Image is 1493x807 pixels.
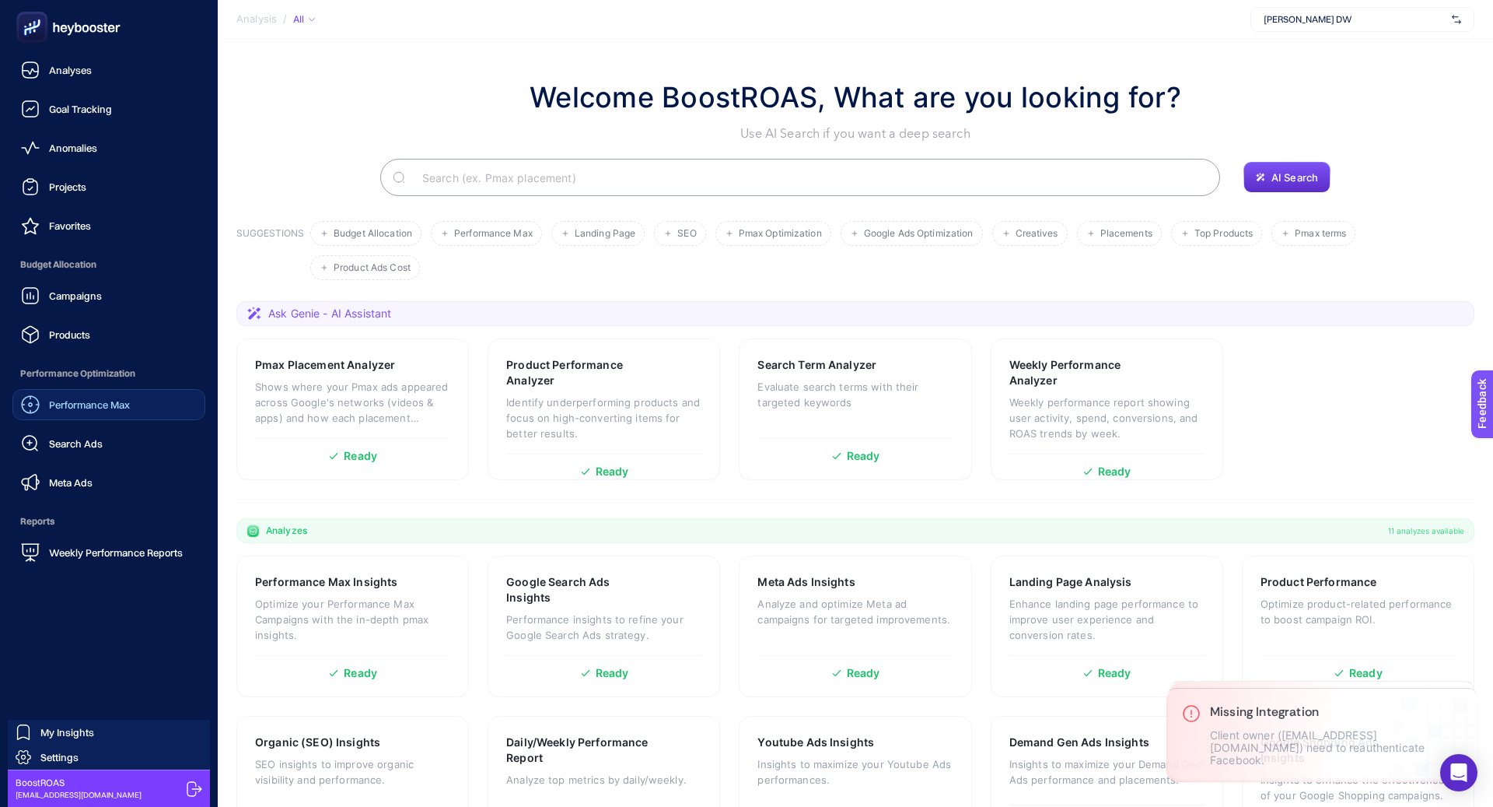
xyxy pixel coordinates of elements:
h3: Performance Max Insights [255,574,397,590]
span: Performance Max [49,398,130,411]
span: Reports [12,506,205,537]
a: Meta Ads InsightsAnalyze and optimize Meta ad campaigns for targeted improvements.Ready [739,556,971,697]
a: Weekly Performance Reports [12,537,205,568]
h3: Product Performance Analyzer [506,357,653,388]
span: Goal Tracking [49,103,112,115]
a: Performance Max InsightsOptimize your Performance Max Campaigns with the in-depth pmax insights.R... [236,556,469,697]
h3: Landing Page Analysis [1009,574,1132,590]
h3: Weekly Performance Analyzer [1009,357,1156,388]
span: Ready [344,668,377,679]
a: Favorites [12,210,205,241]
span: Placements [1100,228,1152,240]
span: Ready [596,466,629,477]
span: Ready [596,668,629,679]
p: Client owner ([EMAIL_ADDRESS][DOMAIN_NAME]) need to reauthenticate Facebook. [1210,729,1462,767]
span: Anomalies [49,142,97,154]
span: Pmax Optimization [739,228,822,240]
span: Google Ads Optimization [864,228,974,240]
span: Search Ads [49,437,103,450]
img: svg%3e [1452,12,1461,27]
a: Landing Page AnalysisEnhance landing page performance to improve user experience and conversion r... [991,556,1223,697]
span: SEO [677,228,696,240]
span: Budget Allocation [334,228,412,240]
a: Performance Max [12,389,205,420]
span: Performance Max [454,228,533,240]
span: [EMAIL_ADDRESS][DOMAIN_NAME] [16,789,142,801]
p: Optimize product-related performance to boost campaign ROI. [1260,596,1456,627]
span: Ready [1098,668,1131,679]
p: Enhance landing page performance to improve user experience and conversion rates. [1009,596,1205,643]
span: Ready [344,451,377,461]
h3: Google Search Ads Insights [506,574,652,605]
a: Product Performance AnalyzerIdentify underperforming products and focus on high-converting items ... [488,339,720,480]
a: Projects [12,171,205,202]
span: Products [49,328,90,341]
p: Analyze and optimize Meta ad campaigns for targeted improvements. [757,596,953,627]
h3: Search Term Analyzer [757,357,876,373]
a: Anomalies [12,132,205,163]
span: Feedback [9,5,59,17]
p: Insights to enhance the effectiveness of your Google Shopping campaigns. [1260,772,1456,803]
span: [PERSON_NAME] DW [1264,13,1446,26]
span: Ready [847,668,880,679]
span: 11 analyzes available [1388,525,1464,537]
span: Favorites [49,219,91,232]
span: Budget Allocation [12,249,205,280]
h3: Product Performance [1260,574,1377,590]
button: AI Search [1243,162,1330,193]
span: Performance Optimization [12,358,205,389]
span: Meta Ads [49,476,93,489]
a: Settings [8,745,210,770]
div: Open Intercom Messenger [1440,754,1477,791]
a: Goal Tracking [12,93,205,125]
p: SEO insights to improve organic visibility and performance. [255,756,450,788]
p: Weekly performance report showing user activity, spend, conversions, and ROAS trends by week. [1009,395,1205,441]
span: Projects [49,181,86,193]
a: Campaigns [12,280,205,311]
p: Optimize your Performance Max Campaigns with the in-depth pmax insights. [255,596,450,643]
span: Ready [1098,466,1131,477]
p: Use AI Search if you want a deep search [530,125,1181,143]
input: Search [410,156,1208,199]
a: Weekly Performance AnalyzerWeekly performance report showing user activity, spend, conversions, a... [991,339,1223,480]
span: Product Ads Cost [334,262,411,274]
span: Weekly Performance Reports [49,546,183,559]
p: Identify underperforming products and focus on high-converting items for better results. [506,395,701,441]
span: AI Search [1271,171,1318,184]
span: Settings [40,751,79,763]
p: Shows where your Pmax ads appeared across Google's networks (videos & apps) and how each placemen... [255,379,450,426]
a: Google Search Ads InsightsPerformance insights to refine your Google Search Ads strategy.Ready [488,556,720,697]
h3: SUGGESTIONS [236,227,304,280]
span: Creatives [1016,228,1058,240]
a: Products [12,319,205,350]
a: Search Ads [12,428,205,459]
a: Pmax Placement AnalyzerShows where your Pmax ads appeared across Google's networks (videos & apps... [236,339,469,480]
h1: Welcome BoostROAS, What are you looking for? [530,76,1181,118]
p: Analyze top metrics by daily/weekly. [506,772,701,788]
span: Analyzes [266,525,307,537]
p: Insights to maximize your Youtube Ads performances. [757,756,953,788]
span: Ask Genie - AI Assistant [268,306,391,321]
h3: Pmax Placement Analyzer [255,357,395,373]
h3: Organic (SEO) Insights [255,735,380,750]
p: Insights to maximize your Demand Gen Ads performance and placements. [1009,756,1205,788]
span: BoostROAS [16,777,142,789]
h3: Meta Ads Insights [757,574,855,590]
span: Ready [1349,668,1383,679]
span: Campaigns [49,289,102,302]
span: My Insights [40,726,94,739]
h3: Demand Gen Ads Insights [1009,735,1149,750]
a: Search Term AnalyzerEvaluate search terms with their targeted keywordsReady [739,339,971,480]
h3: Youtube Ads Insights [757,735,874,750]
a: My Insights [8,720,210,745]
h3: Missing Integration [1210,704,1462,720]
h3: Daily/Weekly Performance Report [506,735,654,766]
span: / [283,12,287,25]
p: Evaluate search terms with their targeted keywords [757,379,953,410]
a: Product PerformanceOptimize product-related performance to boost campaign ROI.Ready [1242,556,1474,697]
a: Meta Ads [12,467,205,498]
span: Top Products [1194,228,1253,240]
span: Analysis [236,13,277,26]
a: Analyses [12,54,205,86]
p: Performance insights to refine your Google Search Ads strategy. [506,612,701,643]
